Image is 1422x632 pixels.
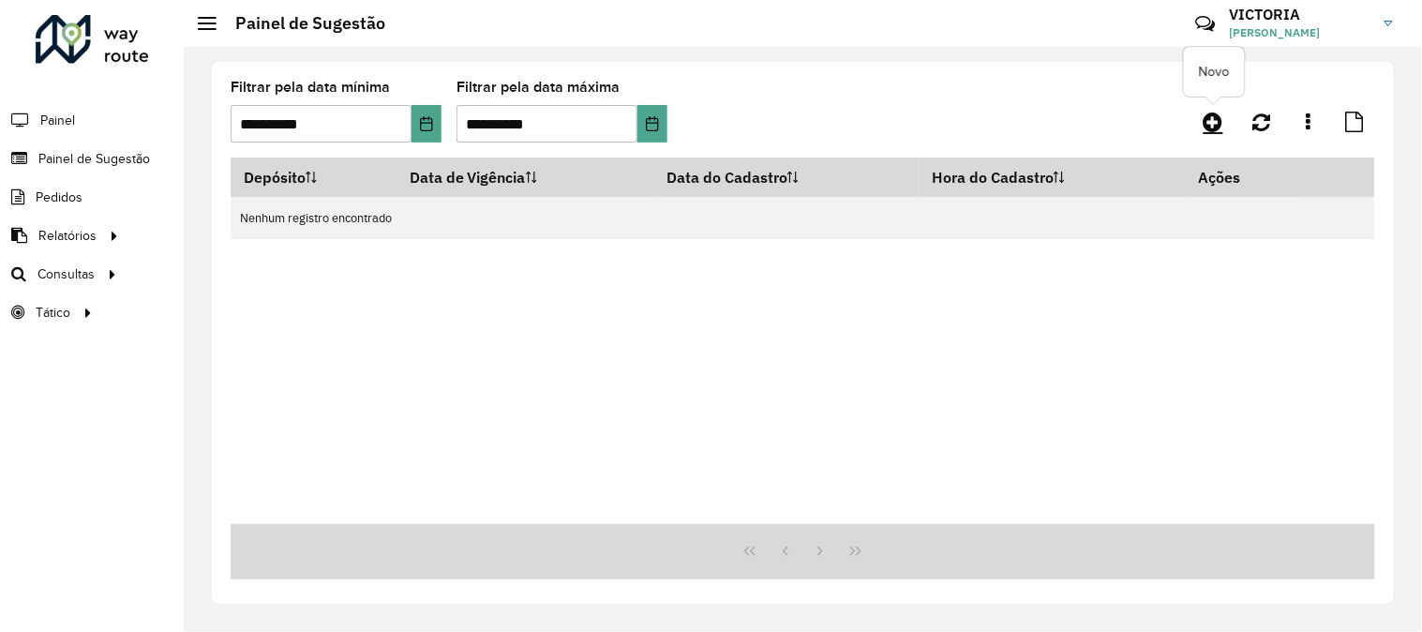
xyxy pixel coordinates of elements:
span: Painel de Sugestão [38,149,150,169]
span: Tático [36,303,70,323]
span: [PERSON_NAME] [1230,24,1370,41]
label: Filtrar pela data máxima [457,76,620,98]
td: Nenhum registro encontrado [231,197,1375,239]
label: Filtrar pela data mínima [231,76,390,98]
span: Consultas [37,264,95,284]
button: Choose Date [412,105,442,143]
h2: Painel de Sugestão [217,13,385,34]
th: Hora do Cadastro [919,158,1186,197]
span: Relatórios [38,226,97,246]
div: Novo [1184,47,1245,97]
span: Pedidos [36,188,82,207]
button: Choose Date [637,105,667,143]
th: Depósito [231,158,397,197]
th: Data do Cadastro [654,158,920,197]
span: Painel [40,111,75,130]
th: Ações [1186,158,1298,197]
th: Data de Vigência [397,158,653,197]
a: Contato Rápido [1185,4,1225,44]
h3: VICTORIA [1230,6,1370,23]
